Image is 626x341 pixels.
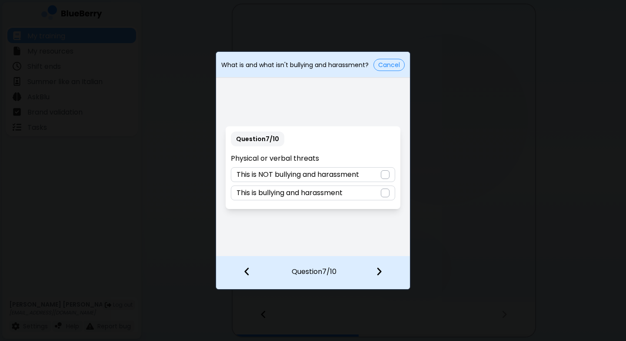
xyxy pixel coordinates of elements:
p: This is bullying and harassment [236,188,343,198]
img: file icon [244,267,250,276]
p: Question 7 / 10 [292,256,336,277]
p: What is and what isn't bullying and harassment? [221,61,369,69]
p: This is NOT bullying and harassment [236,169,359,180]
button: Cancel [373,59,405,71]
p: Question 7 / 10 [231,132,284,146]
img: file icon [376,267,382,276]
p: Physical or verbal threats [231,153,395,164]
